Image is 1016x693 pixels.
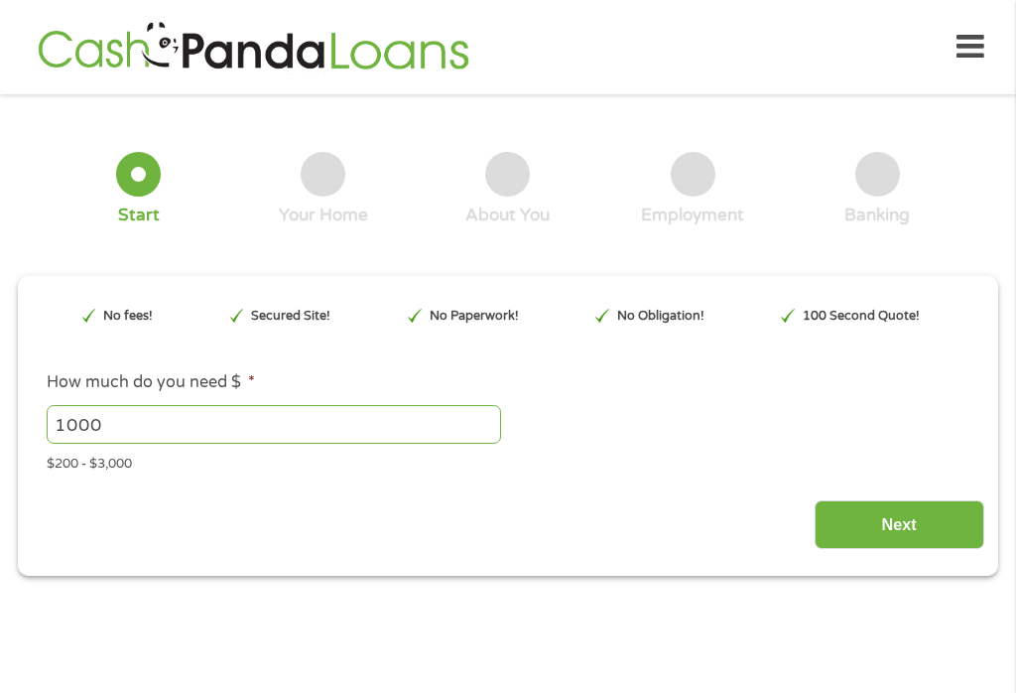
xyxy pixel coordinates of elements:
img: GetLoanNow Logo [32,19,474,75]
p: 100 Second Quote! [803,307,920,326]
input: Next [815,500,984,549]
p: Secured Site! [251,307,330,326]
p: No Obligation! [617,307,704,326]
p: No fees! [103,307,153,326]
label: How much do you need $ [47,372,255,393]
div: Start [118,205,160,226]
div: $200 - $3,000 [47,447,969,474]
div: Your Home [279,205,368,226]
div: About You [465,205,550,226]
p: No Paperwork! [430,307,519,326]
div: Employment [641,205,744,226]
div: Banking [844,205,910,226]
